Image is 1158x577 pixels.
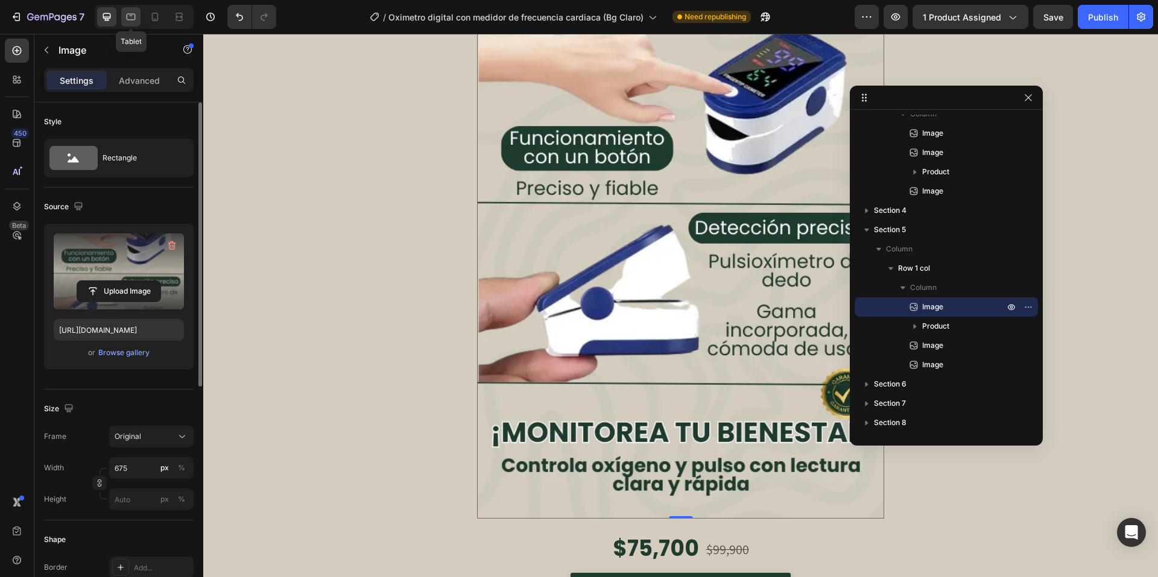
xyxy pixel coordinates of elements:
[922,127,943,139] span: Image
[227,5,276,29] div: Undo/Redo
[174,461,189,475] button: px
[54,319,184,341] input: https://example.com/image.jpg
[109,426,194,447] button: Original
[44,431,66,442] label: Frame
[59,43,161,57] p: Image
[922,166,949,178] span: Product
[115,431,141,442] span: Original
[79,10,84,24] p: 7
[408,500,497,531] div: $75,700
[922,339,943,352] span: Image
[383,11,386,24] span: /
[60,74,93,87] p: Settings
[160,462,169,473] div: px
[44,199,86,215] div: Source
[44,401,76,417] div: Size
[178,462,185,473] div: %
[109,488,194,510] input: px%
[1117,518,1146,547] div: Open Intercom Messenger
[44,534,66,545] div: Shape
[157,492,172,506] button: %
[44,494,66,505] label: Height
[77,280,161,302] button: Upload Image
[923,11,1001,24] span: 1 product assigned
[874,224,906,236] span: Section 5
[109,457,194,479] input: px%
[157,461,172,475] button: %
[1043,12,1063,22] span: Save
[1078,5,1128,29] button: Publish
[874,204,906,216] span: Section 4
[174,492,189,506] button: px
[874,417,906,429] span: Section 8
[874,397,906,409] span: Section 7
[44,562,68,573] div: Border
[922,320,949,332] span: Product
[388,11,644,24] span: Oximetro digital con medidor de frecuencia cardiaca (Bg Claro)
[11,128,29,138] div: 450
[5,5,90,29] button: 7
[922,147,943,159] span: Image
[119,74,160,87] p: Advanced
[898,262,930,274] span: Row 1 col
[922,301,943,313] span: Image
[922,359,943,371] span: Image
[160,494,169,505] div: px
[502,506,547,526] div: $99,900
[134,563,191,573] div: Add...
[103,144,176,172] div: Rectangle
[874,378,906,390] span: Section 6
[367,539,587,569] a: COMPRA Y PAGA EN CASA 🚚
[44,116,62,127] div: Style
[685,11,746,22] span: Need republishing
[886,243,913,255] span: Column
[9,221,29,230] div: Beta
[98,347,150,359] button: Browse gallery
[913,5,1028,29] button: 1 product assigned
[88,345,95,360] span: or
[1088,11,1118,24] div: Publish
[1033,5,1073,29] button: Save
[203,34,1158,577] iframe: Design area
[922,185,943,197] span: Image
[910,282,937,294] span: Column
[44,462,64,473] label: Width
[98,347,150,358] div: Browse gallery
[178,494,185,505] div: %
